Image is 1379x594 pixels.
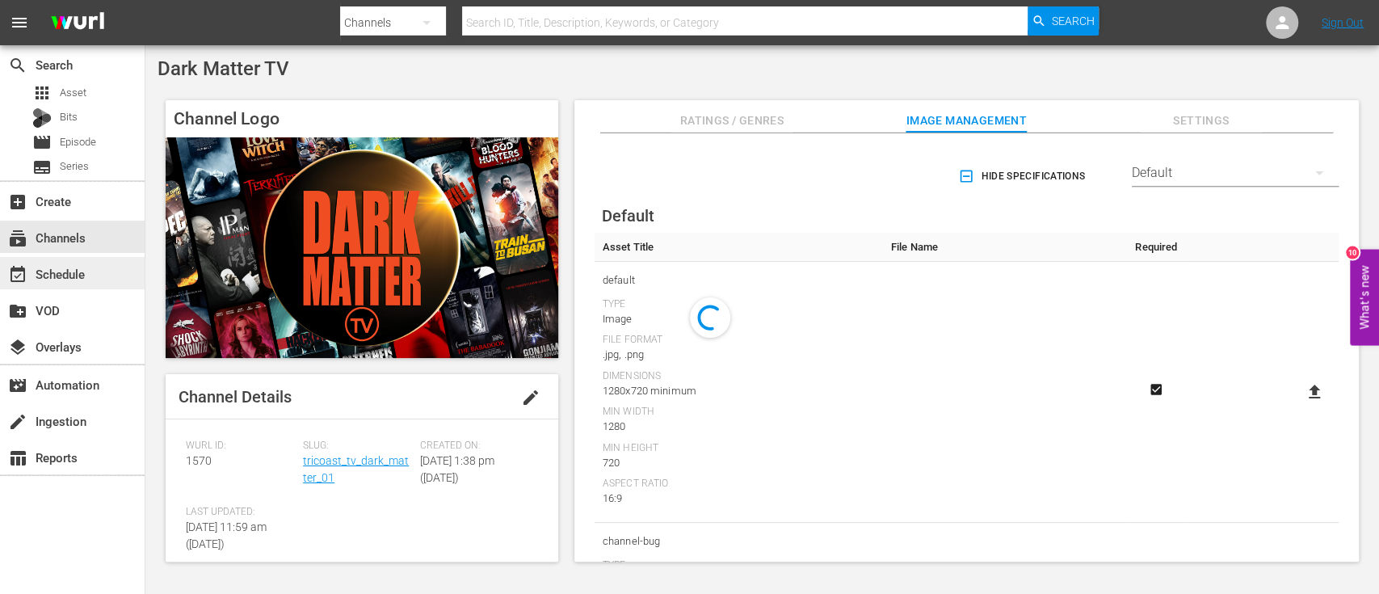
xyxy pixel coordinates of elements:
button: edit [511,378,550,417]
div: Type [603,298,875,311]
div: Type [603,559,875,572]
span: Wurl ID: [186,440,295,453]
div: Min Height [603,442,875,455]
h4: Channel Logo [166,100,558,137]
span: Series [32,158,52,177]
div: 10 [1346,246,1359,259]
span: Settings [1141,111,1262,131]
div: 1280 [603,419,875,435]
span: edit [521,388,540,407]
span: channel-bug [603,531,875,552]
span: [DATE] 11:59 am ([DATE]) [186,520,267,550]
span: Image Management [906,111,1027,131]
th: Required [1126,233,1187,262]
button: Open Feedback Widget [1350,249,1379,345]
div: Bits [32,108,52,128]
span: Series [60,158,89,175]
span: default [603,270,875,291]
div: 16:9 [603,491,875,507]
a: Sign Out [1322,16,1364,29]
div: Image [603,311,875,327]
span: Search [1051,6,1094,36]
span: Episode [60,134,96,150]
div: .jpg, .png [603,347,875,363]
span: Bits [60,109,78,125]
span: Asset [32,83,52,103]
span: Reports [8,449,27,468]
div: Min Width [603,406,875,419]
div: Aspect Ratio [603,478,875,491]
span: [DATE] 1:38 pm ([DATE]) [420,454,494,484]
span: Overlays [8,338,27,357]
span: Dark Matter TV [158,57,289,80]
img: Dark Matter TV [166,137,558,358]
div: 1280x720 minimum [603,383,875,399]
span: Ingestion [8,412,27,432]
span: Hide Specifications [961,168,1085,185]
button: Hide Specifications [955,154,1091,199]
button: Search [1028,6,1099,36]
span: Created On: [420,440,529,453]
div: File Format [603,334,875,347]
div: Dimensions [603,370,875,383]
div: Default [1132,150,1339,196]
span: VOD [8,301,27,321]
span: Default [602,206,654,225]
span: Automation [8,376,27,395]
span: Channels [8,229,27,248]
svg: Required [1146,382,1166,397]
th: Asset Title [595,233,883,262]
span: Search [8,56,27,75]
div: 720 [603,455,875,471]
span: 1570 [186,454,212,467]
span: Create [8,192,27,212]
a: tricoast_tv_dark_matter_01 [303,454,409,484]
img: ans4CAIJ8jUAAAAAAAAAAAAAAAAAAAAAAAAgQb4GAAAAAAAAAAAAAAAAAAAAAAAAJMjXAAAAAAAAAAAAAAAAAAAAAAAAgAT5G... [39,4,116,42]
span: Asset [60,85,86,101]
span: Ratings / Genres [671,111,793,131]
span: Episode [32,133,52,152]
span: Schedule [8,265,27,284]
span: Slug: [303,440,412,453]
span: Channel Details [179,387,292,407]
span: Last Updated: [186,506,295,519]
th: File Name [883,233,1126,262]
span: menu [10,13,29,32]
